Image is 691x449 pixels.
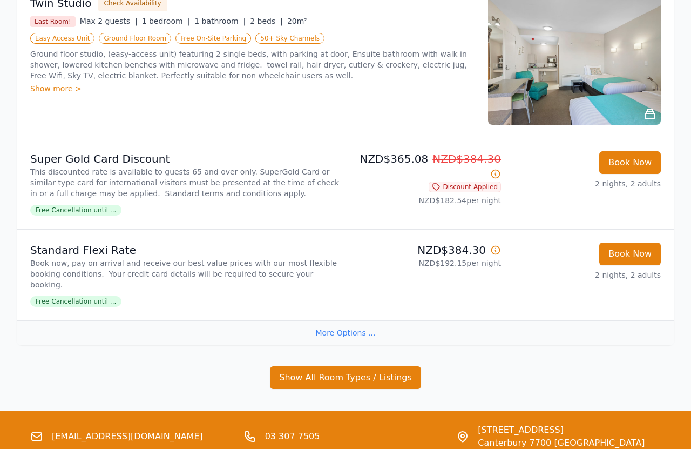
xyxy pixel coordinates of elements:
[250,17,283,25] span: 2 beds |
[350,195,501,206] p: NZD$182.54 per night
[287,17,307,25] span: 20m²
[510,178,661,189] p: 2 nights, 2 adults
[510,270,661,280] p: 2 nights, 2 adults
[30,243,341,258] p: Standard Flexi Rate
[30,83,475,94] div: Show more >
[30,205,121,216] span: Free Cancellation until ...
[432,152,501,165] span: NZD$384.30
[194,17,246,25] span: 1 bathroom |
[350,243,501,258] p: NZD$384.30
[142,17,191,25] span: 1 bedroom |
[17,320,674,345] div: More Options ...
[478,424,645,437] span: [STREET_ADDRESS]
[175,33,251,44] span: Free On-Site Parking
[30,151,341,166] p: Super Gold Card Discount
[30,16,76,27] span: Last Room!
[30,296,121,307] span: Free Cancellation until ...
[30,258,341,290] p: Book now, pay on arrival and receive our best value prices with our most flexible booking conditi...
[599,151,661,174] button: Book Now
[599,243,661,265] button: Book Now
[429,182,501,192] span: Discount Applied
[350,258,501,269] p: NZD$192.15 per night
[265,430,320,443] a: 03 307 7505
[30,166,341,199] p: This discounted rate is available to guests 65 and over only. SuperGold Card or similar type card...
[99,33,171,44] span: Ground Floor Room
[255,33,324,44] span: 50+ Sky Channels
[80,17,138,25] span: Max 2 guests |
[270,366,421,389] button: Show All Room Types / Listings
[30,49,475,81] p: Ground floor studio, (easy-access unit) featuring 2 single beds, with parking at door, Ensuite ba...
[52,430,203,443] a: [EMAIL_ADDRESS][DOMAIN_NAME]
[350,151,501,182] p: NZD$365.08
[30,33,94,44] span: Easy Access Unit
